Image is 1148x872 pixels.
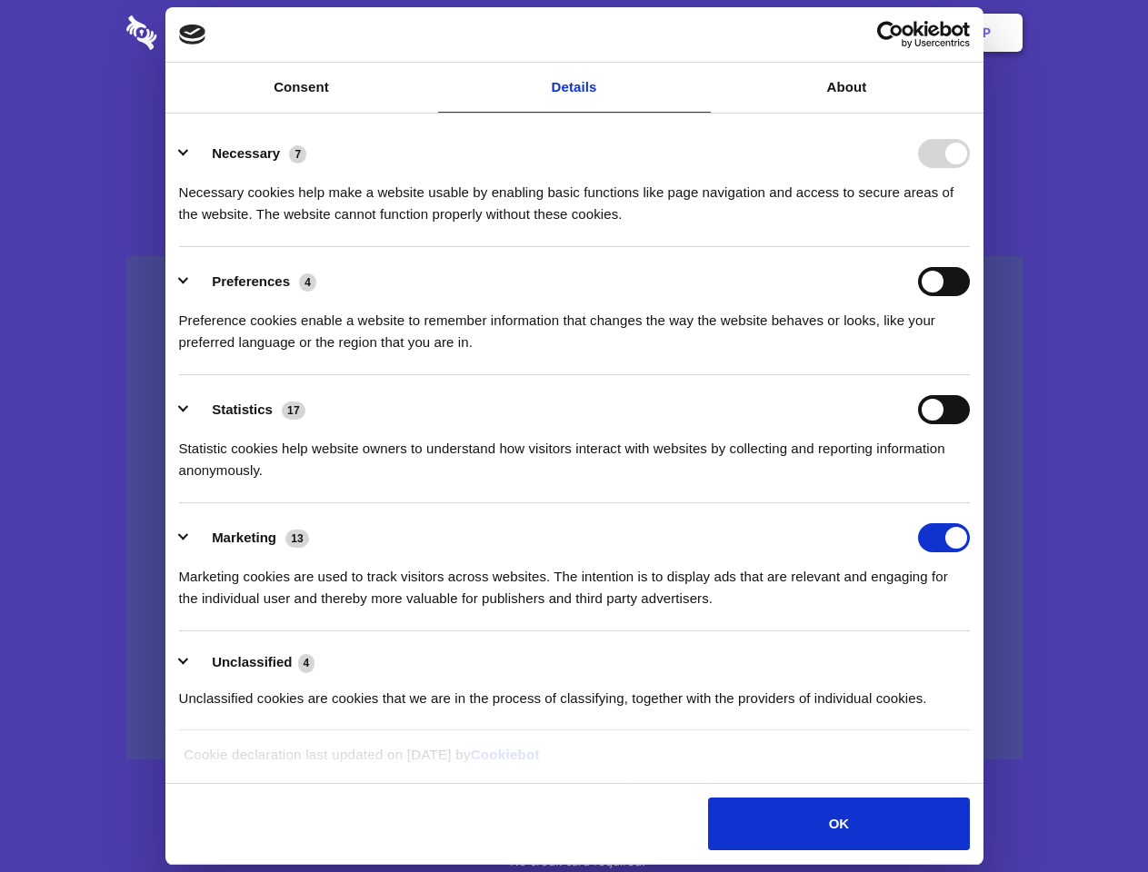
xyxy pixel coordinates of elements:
button: Statistics (17) [179,395,317,424]
iframe: Drift Widget Chat Controller [1057,781,1126,850]
a: Usercentrics Cookiebot - opens in a new window [811,21,970,48]
label: Marketing [212,530,276,545]
div: Cookie declaration last updated on [DATE] by [170,744,978,779]
a: Cookiebot [471,747,540,762]
button: Preferences (4) [179,267,328,296]
button: Necessary (7) [179,139,318,168]
div: Necessary cookies help make a website usable by enabling basic functions like page navigation and... [179,168,970,225]
span: 13 [285,530,309,548]
label: Preferences [212,273,290,289]
h1: Eliminate Slack Data Loss. [126,82,1023,147]
span: 4 [298,654,315,672]
label: Necessary [212,145,280,161]
a: Details [438,63,711,113]
button: Marketing (13) [179,523,321,552]
a: Contact [737,5,821,61]
div: Marketing cookies are used to track visitors across websites. The intention is to display ads tha... [179,552,970,609]
img: logo [179,25,206,45]
button: Unclassified (4) [179,651,326,674]
span: 7 [289,145,306,163]
span: 4 [299,273,316,292]
a: Login [824,5,903,61]
div: Preference cookies enable a website to remember information that changes the way the website beha... [179,296,970,353]
span: 17 [282,401,305,420]
a: Consent [165,63,438,113]
div: Statistic cookies help website owners to understand how visitors interact with websites by collec... [179,424,970,481]
label: Statistics [212,401,273,417]
div: Unclassified cookies are cookies that we are in the process of classifying, together with the pro... [179,674,970,709]
img: logo-wordmark-white-trans-d4663122ce5f474addd5e946df7df03e33cb6a1c49d2221995e7729f52c070b2.svg [126,15,282,50]
a: Pricing [534,5,613,61]
a: About [711,63,983,113]
h4: Auto-redaction of sensitive data, encrypted data sharing and self-destructing private chats. Shar... [126,165,1023,225]
a: Wistia video thumbnail [126,256,1023,760]
button: OK [708,798,969,850]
